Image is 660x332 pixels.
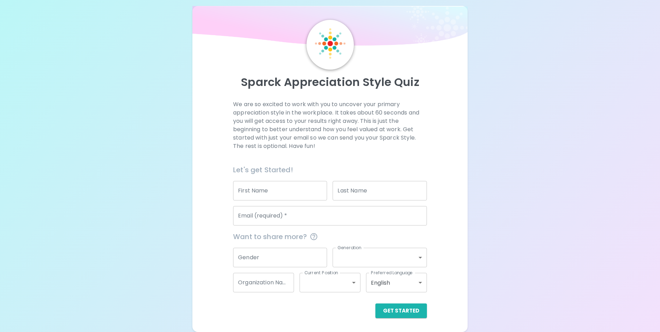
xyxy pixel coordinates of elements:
h6: Let's get Started! [233,164,427,175]
p: We are so excited to work with you to uncover your primary appreciation style in the workplace. I... [233,100,427,150]
label: Current Position [304,270,338,276]
img: wave [192,6,467,49]
button: Get Started [375,303,427,318]
span: Want to share more? [233,231,427,242]
label: Preferred Language [371,270,413,276]
svg: This information is completely confidential and only used for aggregated appreciation studies at ... [310,232,318,241]
label: Generation [337,245,361,251]
p: Sparck Appreciation Style Quiz [201,75,459,89]
div: English [366,273,427,292]
img: Sparck Logo [315,28,345,59]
